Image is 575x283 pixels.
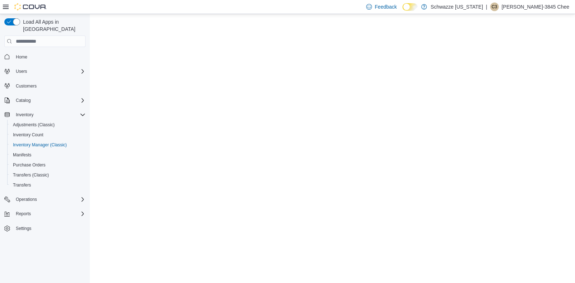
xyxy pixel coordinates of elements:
p: Schwazze [US_STATE] [431,3,483,11]
a: Inventory Count [10,131,46,139]
button: Transfers (Classic) [7,170,88,180]
span: Transfers (Classic) [10,171,86,179]
span: C3 [492,3,497,11]
span: Inventory Count [13,132,43,138]
span: Adjustments (Classic) [10,121,86,129]
button: Users [1,66,88,76]
span: Adjustments (Classic) [13,122,55,128]
button: Customers [1,81,88,91]
span: Home [13,52,86,61]
span: Load All Apps in [GEOGRAPHIC_DATA] [20,18,86,33]
span: Customers [16,83,37,89]
nav: Complex example [4,48,86,252]
span: Transfers [10,181,86,189]
span: Operations [16,197,37,202]
button: Inventory Count [7,130,88,140]
span: Inventory Count [10,131,86,139]
a: Manifests [10,151,34,159]
span: Home [16,54,27,60]
p: | [486,3,487,11]
span: Users [13,67,86,76]
a: Customers [13,82,40,90]
span: Purchase Orders [10,161,86,169]
span: Catalog [16,98,31,103]
button: Transfers [7,180,88,190]
button: Manifests [7,150,88,160]
img: Cova [14,3,47,10]
a: Purchase Orders [10,161,49,169]
span: Settings [13,224,86,233]
button: Purchase Orders [7,160,88,170]
a: Transfers [10,181,34,189]
input: Dark Mode [402,3,418,11]
button: Inventory [13,110,36,119]
button: Settings [1,223,88,234]
span: Inventory [16,112,33,118]
div: Candra-3845 Chee [490,3,499,11]
button: Catalog [13,96,33,105]
button: Inventory Manager (Classic) [7,140,88,150]
span: Operations [13,195,86,204]
a: Home [13,53,30,61]
span: Settings [16,226,31,231]
span: Users [16,69,27,74]
span: Transfers (Classic) [13,172,49,178]
button: Home [1,51,88,62]
span: Inventory Manager (Classic) [13,142,67,148]
button: Inventory [1,110,88,120]
button: Users [13,67,30,76]
span: Manifests [10,151,86,159]
a: Adjustments (Classic) [10,121,57,129]
span: Feedback [375,3,397,10]
a: Inventory Manager (Classic) [10,141,70,149]
span: Inventory [13,110,86,119]
span: Catalog [13,96,86,105]
button: Operations [13,195,40,204]
span: Inventory Manager (Classic) [10,141,86,149]
a: Transfers (Classic) [10,171,52,179]
p: [PERSON_NAME]-3845 Chee [502,3,569,11]
span: Reports [16,211,31,217]
span: Manifests [13,152,31,158]
span: Transfers [13,182,31,188]
span: Reports [13,209,86,218]
span: Customers [13,81,86,90]
span: Purchase Orders [13,162,46,168]
button: Adjustments (Classic) [7,120,88,130]
button: Operations [1,194,88,204]
button: Reports [13,209,34,218]
button: Catalog [1,95,88,105]
button: Reports [1,209,88,219]
a: Settings [13,224,34,233]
